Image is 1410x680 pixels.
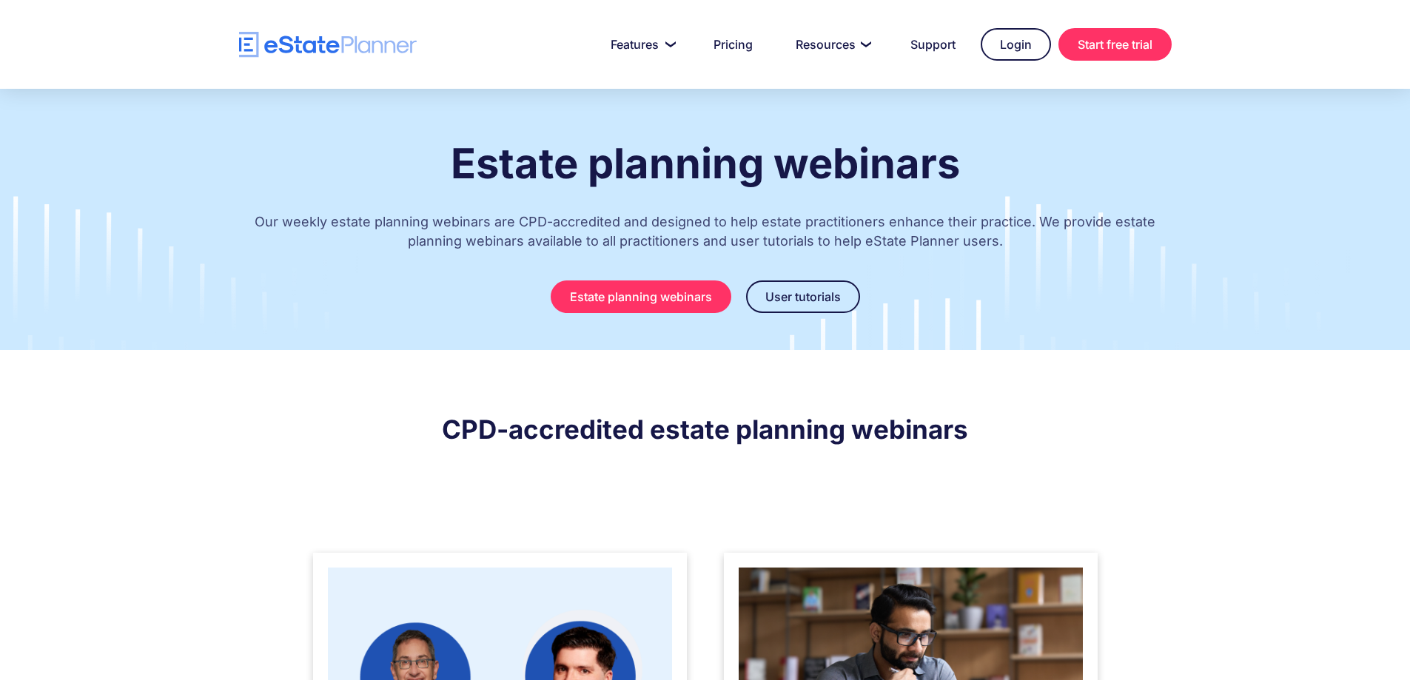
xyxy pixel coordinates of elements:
strong: Estate planning webinars [451,138,960,189]
a: Estate planning webinars [551,280,731,313]
a: Resources [778,30,885,59]
a: Start free trial [1058,28,1172,61]
a: Support [893,30,973,59]
p: Our weekly estate planning webinars are CPD-accredited and designed to help estate practitioners ... [239,198,1172,273]
a: home [239,32,417,58]
a: Pricing [696,30,771,59]
a: User tutorials [746,280,860,313]
a: Features [593,30,688,59]
a: Login [981,28,1051,61]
